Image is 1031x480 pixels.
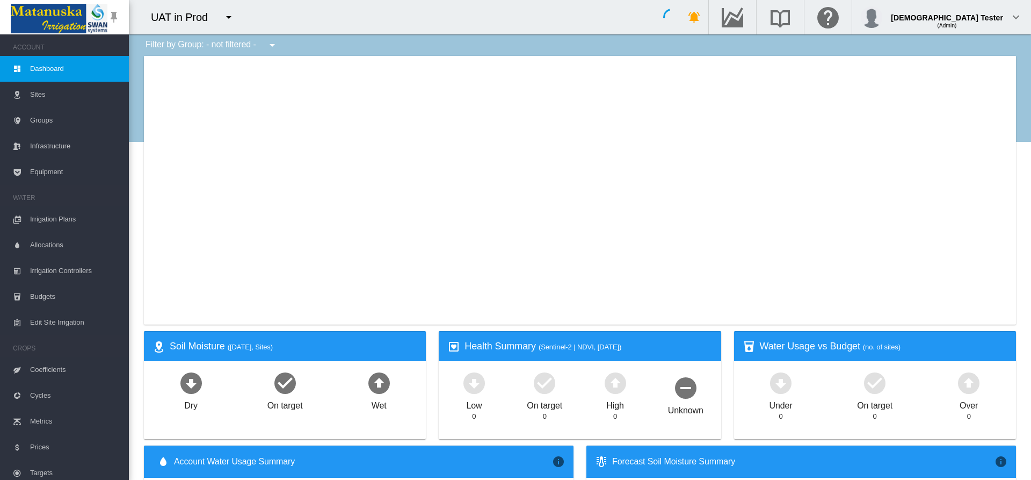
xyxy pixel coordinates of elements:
[184,396,198,412] div: Dry
[372,396,387,412] div: Wet
[960,396,978,412] div: Over
[543,412,547,421] div: 0
[539,343,621,351] span: (Sentinel-2 | NDVI, [DATE])
[862,370,888,396] md-icon: icon-checkbox-marked-circle
[602,370,628,396] md-icon: icon-arrow-up-bold-circle
[30,284,120,310] span: Budgets
[472,412,476,421] div: 0
[857,396,892,412] div: On target
[218,6,239,28] button: icon-menu-down
[956,370,982,396] md-icon: icon-arrow-up-bold-circle
[30,82,120,108] span: Sites
[151,10,217,25] div: UAT in Prod
[30,159,120,185] span: Equipment
[720,11,745,24] md-icon: Go to the Data Hub
[688,11,701,24] md-icon: icon-bell-ring
[30,206,120,232] span: Irrigation Plans
[595,455,608,468] md-icon: icon-thermometer-lines
[30,409,120,434] span: Metrics
[366,370,392,396] md-icon: icon-arrow-up-bold-circle
[178,370,204,396] md-icon: icon-arrow-down-bold-circle
[606,396,624,412] div: High
[743,340,756,353] md-icon: icon-cup-water
[13,340,120,357] span: CROPS
[30,434,120,460] span: Prices
[863,343,901,351] span: (no. of sites)
[461,370,487,396] md-icon: icon-arrow-down-bold-circle
[30,258,120,284] span: Irrigation Controllers
[107,11,120,24] md-icon: icon-pin
[222,11,235,24] md-icon: icon-menu-down
[873,412,877,421] div: 0
[994,455,1007,468] md-icon: icon-information
[684,6,705,28] button: icon-bell-ring
[30,56,120,82] span: Dashboard
[30,310,120,335] span: Edit Site Irrigation
[170,340,417,353] div: Soil Moisture
[267,396,303,412] div: On target
[30,133,120,159] span: Infrastructure
[13,189,120,206] span: WATER
[464,340,712,353] div: Health Summary
[262,34,283,56] button: icon-menu-down
[532,370,557,396] md-icon: icon-checkbox-marked-circle
[1010,11,1022,24] md-icon: icon-chevron-down
[137,34,286,56] div: Filter by Group: - not filtered -
[30,383,120,409] span: Cycles
[30,357,120,383] span: Coefficients
[779,412,782,421] div: 0
[447,340,460,353] md-icon: icon-heart-box-outline
[967,412,971,421] div: 0
[228,343,273,351] span: ([DATE], Sites)
[174,456,552,468] span: Account Water Usage Summary
[272,370,298,396] md-icon: icon-checkbox-marked-circle
[30,108,120,133] span: Groups
[891,8,1003,19] div: [DEMOGRAPHIC_DATA] Tester
[769,396,793,412] div: Under
[466,396,482,412] div: Low
[11,4,107,33] img: Matanuska_LOGO.png
[768,370,794,396] md-icon: icon-arrow-down-bold-circle
[157,455,170,468] md-icon: icon-water
[266,39,279,52] md-icon: icon-menu-down
[815,11,841,24] md-icon: Click here for help
[668,400,703,417] div: Unknown
[673,375,699,400] md-icon: icon-minus-circle
[938,23,957,28] span: (Admin)
[861,6,882,28] img: profile.jpg
[30,232,120,258] span: Allocations
[13,39,120,56] span: ACCOUNT
[760,340,1007,353] div: Water Usage vs Budget
[613,412,617,421] div: 0
[552,455,565,468] md-icon: icon-information
[612,456,994,468] div: Forecast Soil Moisture Summary
[767,11,793,24] md-icon: Search the knowledge base
[153,340,165,353] md-icon: icon-map-marker-radius
[527,396,562,412] div: On target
